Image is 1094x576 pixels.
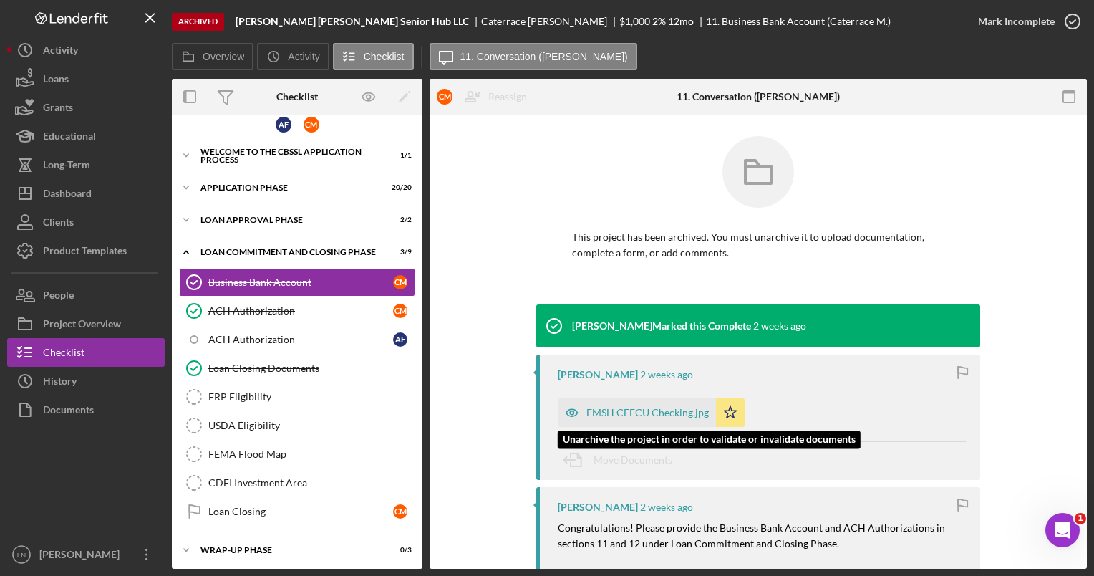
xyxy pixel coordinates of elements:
[179,268,415,297] a: Business Bank AccountCM
[43,395,94,428] div: Documents
[594,453,672,466] span: Move Documents
[43,281,74,313] div: People
[179,497,415,526] a: Loan ClosingCM
[668,16,694,27] div: 12 mo
[1045,513,1080,547] iframe: Intercom live chat
[208,334,393,345] div: ACH Authorization
[386,151,412,160] div: 1 / 1
[7,93,165,122] button: Grants
[558,522,947,549] mark: Congratulations! Please provide the Business Bank Account and ACH Authorizations in sections 11 a...
[208,448,415,460] div: FEMA Flood Map
[1075,513,1086,524] span: 1
[36,540,129,572] div: [PERSON_NAME]
[43,338,84,370] div: Checklist
[430,82,541,111] button: CMReassign
[43,36,78,68] div: Activity
[393,332,407,347] div: A F
[179,354,415,383] a: Loan Closing Documents
[200,546,376,555] div: Wrap-Up Phase
[43,236,127,269] div: Product Templates
[43,64,69,97] div: Loans
[200,148,376,164] div: Welcome to the CBSSL Application Process
[276,91,318,102] div: Checklist
[7,395,165,424] button: Documents
[208,477,415,489] div: CDFI Investment Area
[7,179,165,208] button: Dashboard
[558,398,745,427] button: FMSH CFFCU Checking.jpg
[558,442,687,478] button: Move Documents
[208,420,415,431] div: USDA Eligibility
[304,117,319,133] div: C M
[172,43,253,70] button: Overview
[488,82,527,111] div: Reassign
[179,469,415,497] a: CDFI Investment Area
[481,16,619,27] div: Caterrace [PERSON_NAME]
[172,13,224,31] div: Archived
[179,297,415,325] a: ACH AuthorizationCM
[586,407,709,418] div: FMSH CFFCU Checking.jpg
[208,506,393,517] div: Loan Closing
[333,43,414,70] button: Checklist
[208,305,393,317] div: ACH Authorization
[43,309,121,342] div: Project Overview
[179,325,415,354] a: ACH AuthorizationAF
[640,501,693,513] time: 2025-09-11 14:56
[7,122,165,150] button: Educational
[7,309,165,338] button: Project Overview
[17,551,26,559] text: LN
[386,546,412,555] div: 0 / 3
[179,383,415,411] a: ERP Eligibility
[7,236,165,265] button: Product Templates
[276,117,291,133] div: A F
[393,275,407,289] div: C M
[288,51,319,62] label: Activity
[706,16,891,27] div: 11. Business Bank Account (Caterrace M.)
[43,122,96,154] div: Educational
[43,150,90,183] div: Long-Term
[7,150,165,179] button: Long-Term
[572,229,944,261] p: This project has been archived. You must unarchive it to upload documentation, complete a form, o...
[7,281,165,309] button: People
[393,504,407,519] div: C M
[393,304,407,318] div: C M
[203,51,244,62] label: Overview
[43,179,92,211] div: Dashboard
[437,89,452,105] div: C M
[7,338,165,367] a: Checklist
[208,277,393,288] div: Business Bank Account
[558,501,638,513] div: [PERSON_NAME]
[619,16,650,27] div: $1,000
[208,391,415,403] div: ERP Eligibility
[179,411,415,440] a: USDA Eligibility
[364,51,405,62] label: Checklist
[677,91,840,102] div: 11. Conversation ([PERSON_NAME])
[7,367,165,395] a: History
[179,440,415,469] a: FEMA Flood Map
[7,36,165,64] button: Activity
[7,64,165,93] button: Loans
[257,43,329,70] button: Activity
[200,248,376,256] div: Loan Commitment and Closing Phase
[753,320,806,332] time: 2025-09-11 19:59
[572,320,751,332] div: [PERSON_NAME] Marked this Complete
[200,216,376,224] div: Loan Approval Phase
[460,51,628,62] label: 11. Conversation ([PERSON_NAME])
[978,7,1055,36] div: Mark Incomplete
[236,16,469,27] b: [PERSON_NAME] [PERSON_NAME] Senior Hub LLC
[386,183,412,192] div: 20 / 20
[386,216,412,224] div: 2 / 2
[7,208,165,236] button: Clients
[200,183,376,192] div: Application Phase
[43,208,74,240] div: Clients
[558,369,638,380] div: [PERSON_NAME]
[640,369,693,380] time: 2025-09-11 15:14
